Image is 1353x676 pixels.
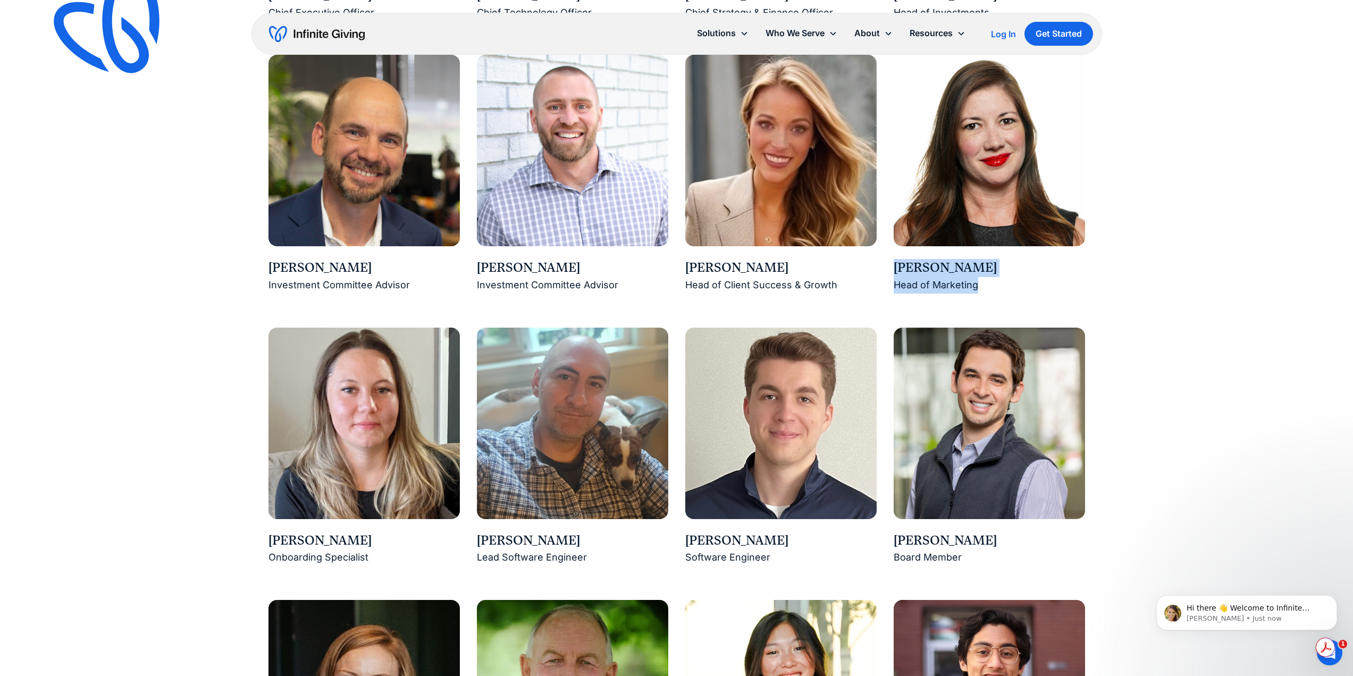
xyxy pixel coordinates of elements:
div: Investment Committee Advisor [477,277,668,294]
div: [PERSON_NAME] [894,259,1085,277]
iframe: Intercom notifications message [1140,573,1353,647]
div: Head of Investments [894,5,1085,21]
div: Head of Marketing [894,277,1085,294]
div: About [846,22,901,45]
div: [PERSON_NAME] [894,532,1085,550]
div: [PERSON_NAME] [477,532,668,550]
a: home [269,26,365,43]
div: Who We Serve [757,22,846,45]
div: [PERSON_NAME] [685,259,877,277]
div: Solutions [697,26,736,40]
div: Resources [901,22,974,45]
div: Log In [991,30,1016,38]
div: Chief Executive Officer [268,5,460,21]
div: Head of Client Success & Growth [685,277,877,294]
a: Get Started [1024,22,1093,46]
div: [PERSON_NAME] [268,259,460,277]
div: Investment Committee Advisor [268,277,460,294]
div: Chief Strategy & Finance Officer [685,5,877,21]
a: Log In [991,28,1016,40]
div: Chief Technology Officer [477,5,668,21]
div: Who We Serve [766,26,825,40]
div: Board Member [894,549,1085,566]
div: Resources [910,26,953,40]
div: Solutions [688,22,757,45]
div: Software Engineer [685,549,877,566]
div: [PERSON_NAME] [477,259,668,277]
div: About [854,26,880,40]
div: Onboarding Specialist [268,549,460,566]
div: [PERSON_NAME] [685,532,877,550]
div: [PERSON_NAME] [268,532,460,550]
div: Lead Software Engineer [477,549,668,566]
